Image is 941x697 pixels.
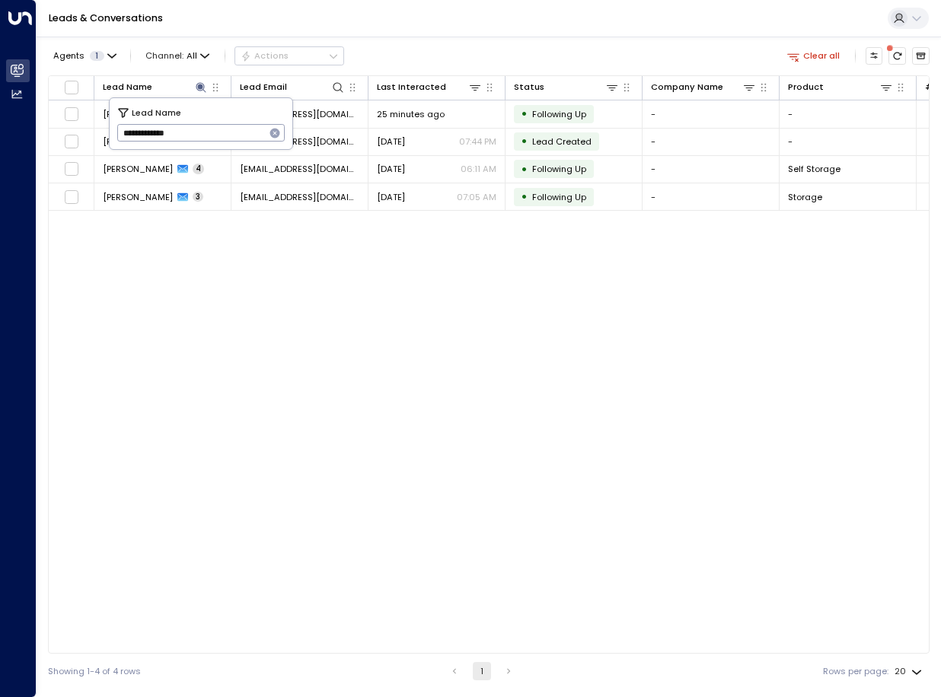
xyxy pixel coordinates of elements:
button: page 1 [473,662,491,680]
span: Toggle select row [64,189,79,205]
td: - [780,129,917,155]
span: 25 minutes ago [377,108,445,120]
div: Lead Name [103,80,152,94]
div: 20 [895,662,925,681]
div: Showing 1-4 of 4 rows [48,665,141,678]
nav: pagination navigation [445,662,518,680]
button: Archived Leads [912,47,930,65]
div: Last Interacted [377,80,446,94]
div: • [521,186,528,207]
span: Charisse H [103,191,173,203]
span: Oct 03, 2025 [377,135,405,148]
span: Channel: [141,47,215,64]
p: 07:44 PM [459,135,496,148]
span: Toggle select row [64,161,79,177]
div: Product [788,80,824,94]
div: Actions [241,50,289,61]
span: charisse22h@gmail.com [240,135,359,148]
span: Agents [53,52,85,60]
div: • [521,103,528,124]
button: Clear all [782,47,845,64]
div: Company Name [651,80,723,94]
span: There are new threads available. Refresh the grid to view the latest updates. [888,47,906,65]
span: All [187,51,197,61]
div: Last Interacted [377,80,482,94]
p: 07:05 AM [457,191,496,203]
span: Following Up [532,191,586,203]
span: 1 [90,51,104,61]
span: 3 [193,192,203,202]
button: Channel:All [141,47,215,64]
label: Rows per page: [823,665,888,678]
td: - [643,129,780,155]
div: • [521,131,528,151]
span: charisse22h@gmail.com [240,191,359,203]
p: 06:11 AM [461,163,496,175]
span: Self Storage [788,163,841,175]
span: 4 [193,164,204,174]
span: Lead Created [532,135,592,148]
span: Toggle select all [64,80,79,95]
button: Customize [866,47,883,65]
div: Product [788,80,893,94]
span: Lead Name [132,106,181,119]
span: charisse22h@gmail.com [240,108,359,120]
span: Toggle select row [64,134,79,149]
span: May 13, 2025 [377,163,405,175]
span: Following Up [532,108,586,120]
span: Charisse H [103,108,173,120]
span: Toggle select row [64,107,79,122]
span: Charisse H [103,163,173,175]
div: • [521,159,528,180]
td: - [643,183,780,210]
span: Oct 09, 2025 [377,191,405,203]
div: Company Name [651,80,756,94]
td: - [780,100,917,127]
span: Charisse H [103,135,173,148]
div: Status [514,80,544,94]
div: Lead Email [240,80,345,94]
a: Leads & Conversations [49,11,163,24]
span: Following Up [532,163,586,175]
button: Actions [234,46,344,65]
td: - [643,100,780,127]
div: Lead Email [240,80,287,94]
td: - [643,156,780,183]
div: Lead Name [103,80,208,94]
span: Storage [788,191,822,203]
div: Status [514,80,619,94]
button: Agents1 [48,47,120,64]
div: Button group with a nested menu [234,46,344,65]
span: charisse22h@gmail.com [240,163,359,175]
